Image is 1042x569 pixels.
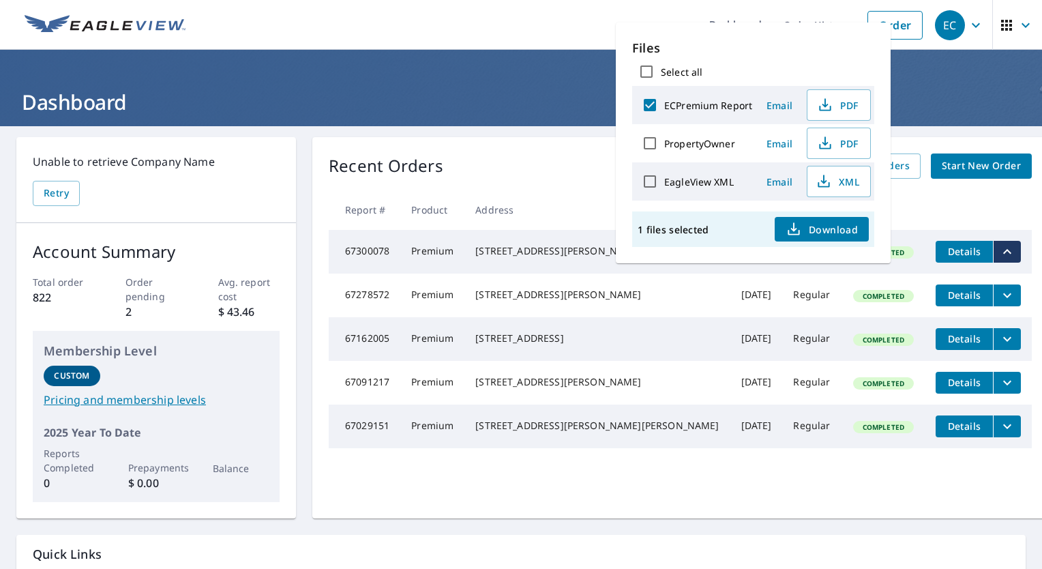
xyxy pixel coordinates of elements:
[44,342,269,360] p: Membership Level
[218,304,280,320] p: $ 43.46
[400,230,464,274] td: Premium
[993,415,1021,437] button: filesDropdownBtn-67029151
[329,317,400,361] td: 67162005
[475,288,719,302] div: [STREET_ADDRESS][PERSON_NAME]
[782,405,842,448] td: Regular
[730,317,783,361] td: [DATE]
[816,135,859,151] span: PDF
[936,284,993,306] button: detailsBtn-67278572
[763,99,796,112] span: Email
[400,274,464,317] td: Premium
[44,475,100,491] p: 0
[44,392,269,408] a: Pricing and membership levels
[329,230,400,274] td: 67300078
[54,370,89,382] p: Custom
[664,137,735,150] label: PropertyOwner
[782,274,842,317] td: Regular
[329,154,443,179] p: Recent Orders
[993,372,1021,394] button: filesDropdownBtn-67091217
[661,65,702,78] label: Select all
[944,289,985,302] span: Details
[854,422,912,432] span: Completed
[329,274,400,317] td: 67278572
[475,419,719,433] div: [STREET_ADDRESS][PERSON_NAME][PERSON_NAME]
[400,317,464,361] td: Premium
[816,173,859,190] span: XML
[936,372,993,394] button: detailsBtn-67091217
[931,154,1032,179] a: Start New Order
[475,332,719,345] div: [STREET_ADDRESS]
[400,405,464,448] td: Premium
[758,133,801,154] button: Email
[936,415,993,437] button: detailsBtn-67029151
[475,244,719,258] div: [STREET_ADDRESS][PERSON_NAME]
[464,190,730,230] th: Address
[664,99,752,112] label: ECPremium Report
[125,304,188,320] p: 2
[763,175,796,188] span: Email
[775,217,869,242] button: Download
[993,284,1021,306] button: filesDropdownBtn-67278572
[218,275,280,304] p: Avg. report cost
[944,245,985,258] span: Details
[33,154,280,170] p: Unable to retrieve Company Name
[632,39,874,57] p: Files
[730,361,783,405] td: [DATE]
[400,361,464,405] td: Premium
[782,361,842,405] td: Regular
[936,328,993,350] button: detailsBtn-67162005
[400,190,464,230] th: Product
[854,379,912,388] span: Completed
[942,158,1021,175] span: Start New Order
[128,475,185,491] p: $ 0.00
[730,405,783,448] td: [DATE]
[33,289,95,306] p: 822
[936,241,993,263] button: detailsBtn-67300078
[807,128,871,159] button: PDF
[44,446,100,475] p: Reports Completed
[782,317,842,361] td: Regular
[16,88,1026,116] h1: Dashboard
[854,291,912,301] span: Completed
[758,171,801,192] button: Email
[786,221,858,237] span: Download
[944,420,985,433] span: Details
[125,275,188,304] p: Order pending
[25,15,185,35] img: EV Logo
[763,137,796,150] span: Email
[993,328,1021,350] button: filesDropdownBtn-67162005
[475,375,719,389] div: [STREET_ADDRESS][PERSON_NAME]
[758,95,801,116] button: Email
[33,181,80,206] button: Retry
[33,275,95,289] p: Total order
[638,223,709,236] p: 1 files selected
[664,175,734,188] label: EagleView XML
[993,241,1021,263] button: filesDropdownBtn-67300078
[807,166,871,197] button: XML
[816,97,859,113] span: PDF
[44,424,269,441] p: 2025 Year To Date
[944,332,985,345] span: Details
[935,10,965,40] div: EC
[329,405,400,448] td: 67029151
[128,461,185,475] p: Prepayments
[807,89,871,121] button: PDF
[730,274,783,317] td: [DATE]
[44,185,69,202] span: Retry
[33,239,280,264] p: Account Summary
[329,361,400,405] td: 67091217
[944,376,985,389] span: Details
[329,190,400,230] th: Report #
[33,546,1009,563] p: Quick Links
[213,461,269,476] p: Balance
[867,11,923,40] a: Order
[854,335,912,345] span: Completed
